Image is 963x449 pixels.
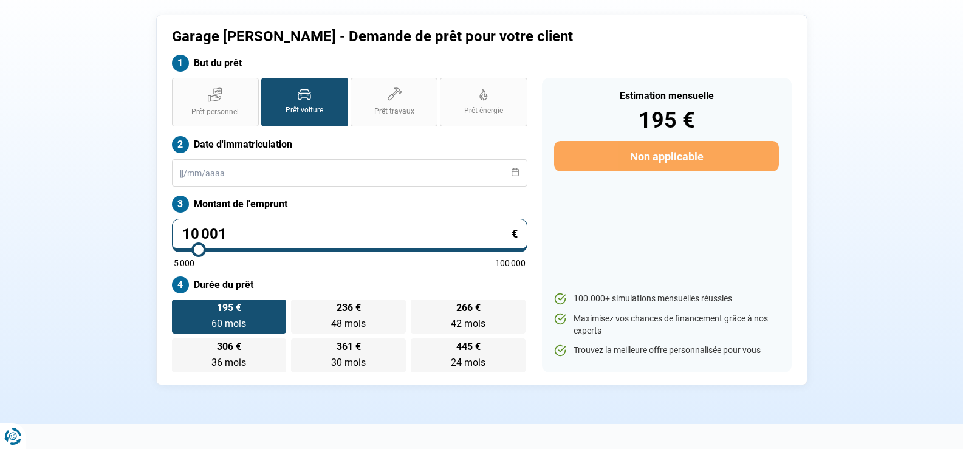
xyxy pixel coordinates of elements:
[337,303,361,313] span: 236 €
[191,107,239,117] span: Prêt personnel
[172,28,633,46] h1: Garage [PERSON_NAME] - Demande de prêt pour votre client
[286,105,323,115] span: Prêt voiture
[211,357,246,368] span: 36 mois
[374,106,414,117] span: Prêt travaux
[495,259,526,267] span: 100 000
[172,196,527,213] label: Montant de l'emprunt
[172,276,527,293] label: Durée du prêt
[172,159,527,187] input: jj/mm/aaaa
[217,342,241,352] span: 306 €
[554,91,778,101] div: Estimation mensuelle
[464,106,503,116] span: Prêt énergie
[554,141,778,171] button: Non applicable
[554,293,778,305] li: 100.000+ simulations mensuelles réussies
[337,342,361,352] span: 361 €
[451,357,485,368] span: 24 mois
[174,259,194,267] span: 5 000
[172,136,527,153] label: Date d'immatriculation
[331,318,366,329] span: 48 mois
[451,318,485,329] span: 42 mois
[554,313,778,337] li: Maximisez vos chances de financement grâce à nos experts
[512,228,518,239] span: €
[217,303,241,313] span: 195 €
[331,357,366,368] span: 30 mois
[456,303,481,313] span: 266 €
[211,318,246,329] span: 60 mois
[172,55,527,72] label: But du prêt
[554,344,778,357] li: Trouvez la meilleure offre personnalisée pour vous
[456,342,481,352] span: 445 €
[554,109,778,131] div: 195 €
